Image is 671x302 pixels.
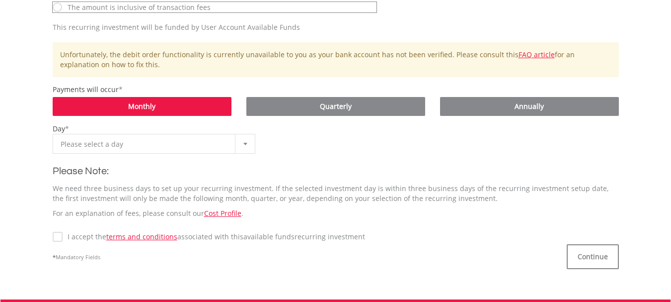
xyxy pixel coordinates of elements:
[63,232,365,242] label: I accept the associated with this recurring investment
[53,208,619,218] p: For an explanation of fees, please consult our .
[567,244,619,269] button: Continue
[63,2,211,12] label: The amount is inclusive of transaction fees
[519,50,555,59] a: FAQ article
[53,253,100,261] span: Mandatory Fields
[204,208,241,218] a: Cost Profile
[53,42,619,77] div: Unfortunately, the debit order functionality is currently unavailable to you as your bank account...
[243,232,295,241] span: Available Funds
[320,101,352,111] span: Quarterly
[515,101,544,111] span: Annually
[106,232,177,241] a: terms and conditions
[53,124,65,133] label: Day
[53,22,619,32] div: This recurring investment will be funded by User Account Available Funds
[53,164,619,179] h2: Please Note:
[61,134,233,154] span: Please select a day
[53,85,119,94] label: Payments will occur
[128,101,155,111] span: Monthly
[53,184,619,203] p: We need three business days to set up your recurring investment. If the selected investment day i...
